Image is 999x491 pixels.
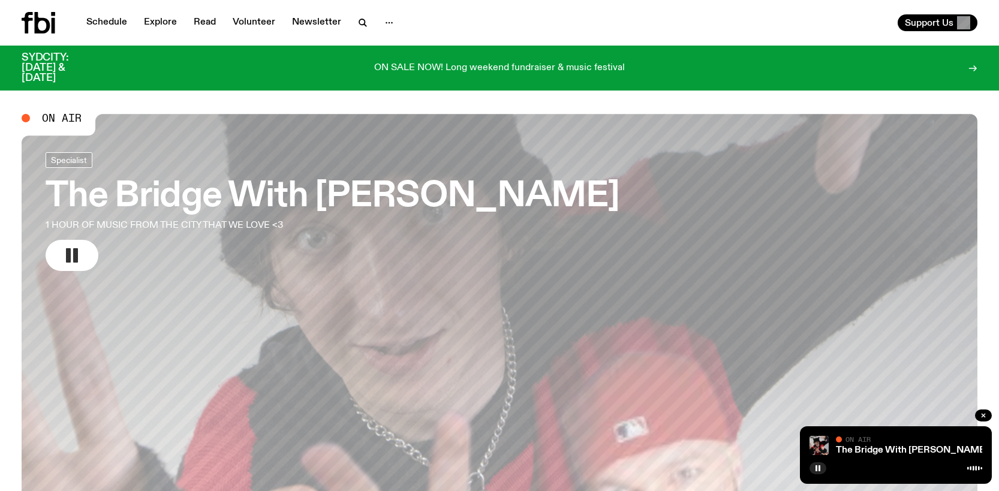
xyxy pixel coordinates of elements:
[225,14,282,31] a: Volunteer
[836,445,988,455] a: The Bridge With [PERSON_NAME]
[186,14,223,31] a: Read
[46,152,619,271] a: The Bridge With [PERSON_NAME]1 HOUR OF MUSIC FROM THE CITY THAT WE LOVE <3
[46,218,353,233] p: 1 HOUR OF MUSIC FROM THE CITY THAT WE LOVE <3
[79,14,134,31] a: Schedule
[898,14,977,31] button: Support Us
[905,17,953,28] span: Support Us
[22,53,98,83] h3: SYDCITY: [DATE] & [DATE]
[51,155,87,164] span: Specialist
[845,435,871,443] span: On Air
[137,14,184,31] a: Explore
[46,180,619,213] h3: The Bridge With [PERSON_NAME]
[42,113,82,123] span: On Air
[285,14,348,31] a: Newsletter
[374,63,625,74] p: ON SALE NOW! Long weekend fundraiser & music festival
[46,152,92,168] a: Specialist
